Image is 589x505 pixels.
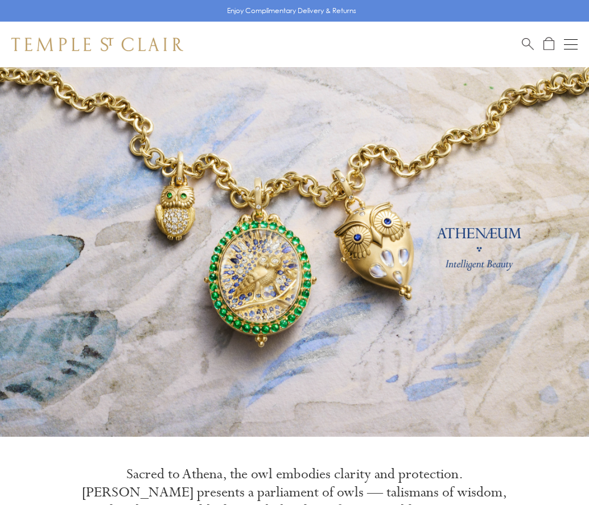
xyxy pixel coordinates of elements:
img: Temple St. Clair [11,38,183,51]
button: Open navigation [564,38,578,51]
a: Open Shopping Bag [543,37,554,51]
p: Enjoy Complimentary Delivery & Returns [227,5,356,16]
a: Search [522,37,534,51]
